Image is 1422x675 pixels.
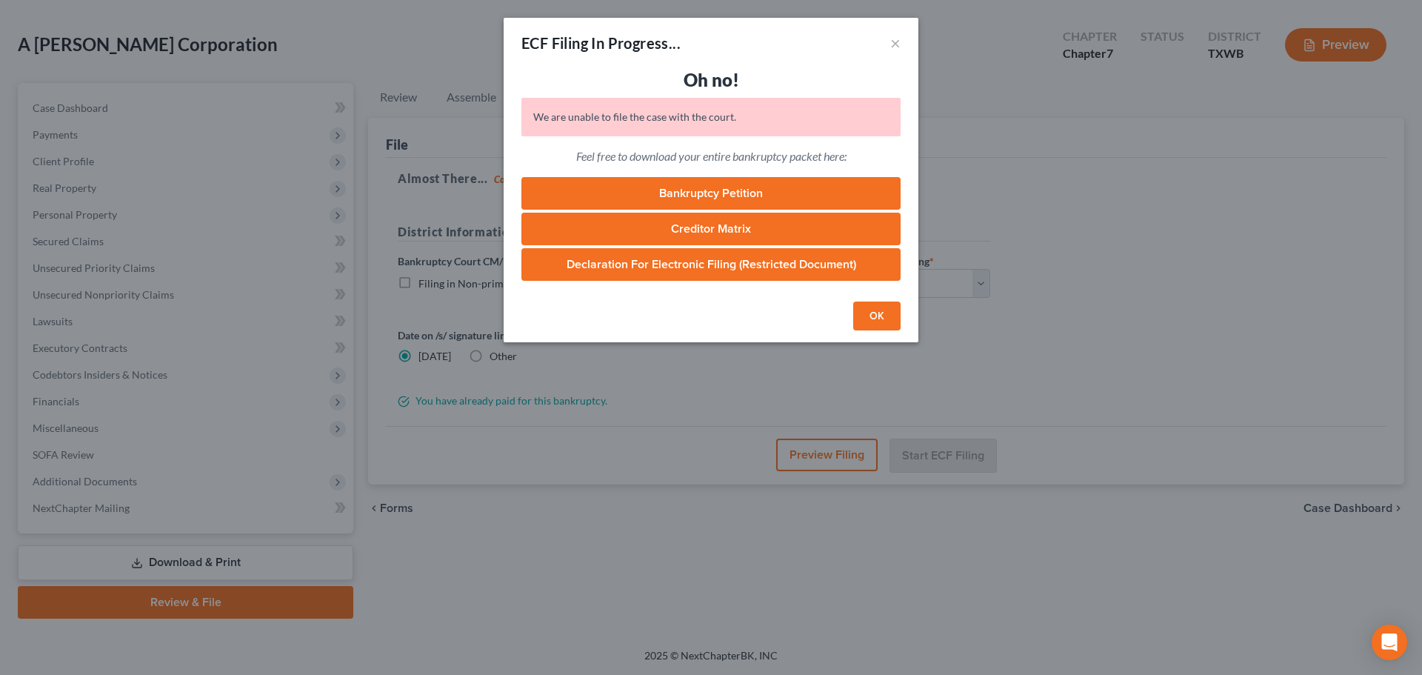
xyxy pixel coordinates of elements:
[521,98,901,136] div: We are unable to file the case with the court.
[853,302,901,331] button: OK
[521,213,901,245] a: Creditor Matrix
[521,248,901,281] a: Declaration for Electronic Filing (Restricted Document)
[521,68,901,92] h3: Oh no!
[890,34,901,52] button: ×
[1372,625,1407,660] div: Open Intercom Messenger
[521,148,901,165] p: Feel free to download your entire bankruptcy packet here:
[521,177,901,210] a: Bankruptcy Petition
[521,33,681,53] div: ECF Filing In Progress...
